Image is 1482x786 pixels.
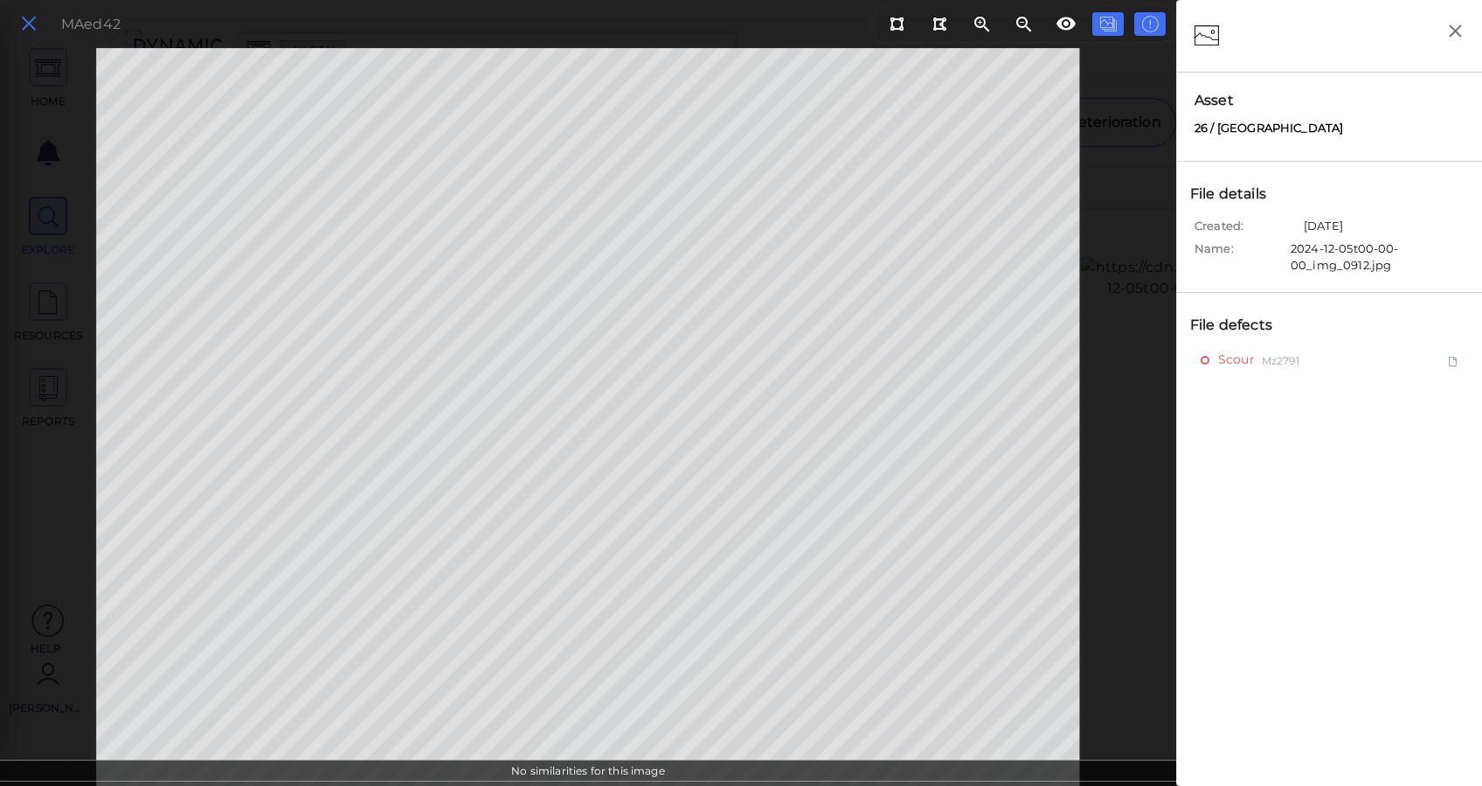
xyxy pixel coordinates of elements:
[1195,218,1299,240] span: Created:
[1186,349,1473,372] div: ScourMz2791
[1408,707,1469,773] iframe: Chat
[1195,240,1286,263] span: Name:
[1186,179,1289,209] div: File details
[1291,240,1473,275] span: 2024-12-05t00-00-00_img_0912.jpg
[1218,349,1255,371] span: Scour
[1304,218,1343,240] span: [DATE]
[1186,310,1295,340] div: File defects
[1262,349,1299,371] span: Mz2791
[1195,90,1465,111] span: Asset
[1195,120,1343,137] span: 26 / South Stateline Road
[61,14,121,35] div: MAed42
